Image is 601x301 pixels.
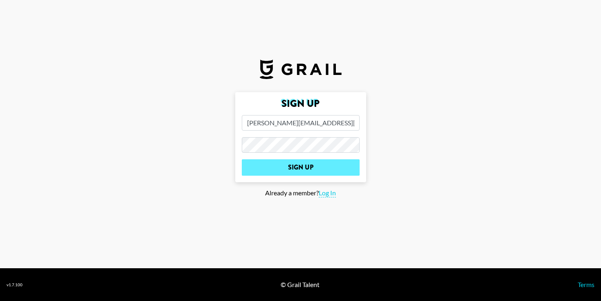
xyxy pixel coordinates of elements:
div: v 1.7.100 [7,282,23,287]
a: Terms [578,281,594,288]
span: Log In [319,189,336,197]
div: © Grail Talent [281,281,320,289]
div: Already a member? [7,189,594,197]
input: Email [242,115,360,131]
input: Sign Up [242,159,360,176]
h2: Sign Up [242,99,360,109]
img: Grail Talent Logo [260,59,342,79]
